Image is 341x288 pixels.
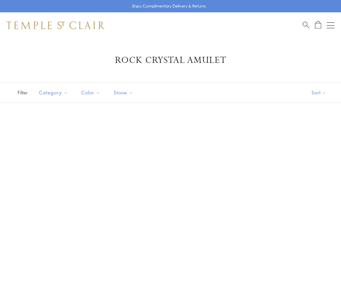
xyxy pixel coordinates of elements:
[297,83,341,102] button: Show sort by
[315,21,321,29] a: Open Shopping Bag
[76,85,106,100] button: Color
[327,21,335,29] button: Open navigation
[6,21,105,29] img: Temple St. Clair
[110,89,138,97] span: Stone
[132,3,206,9] p: Enjoy Complimentary Delivery & Returns
[78,89,106,97] span: Color
[303,21,309,29] a: Search
[34,85,73,100] button: Category
[16,54,325,66] h1: Rock Crystal Amulet
[36,89,73,97] span: Category
[109,85,138,100] button: Stone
